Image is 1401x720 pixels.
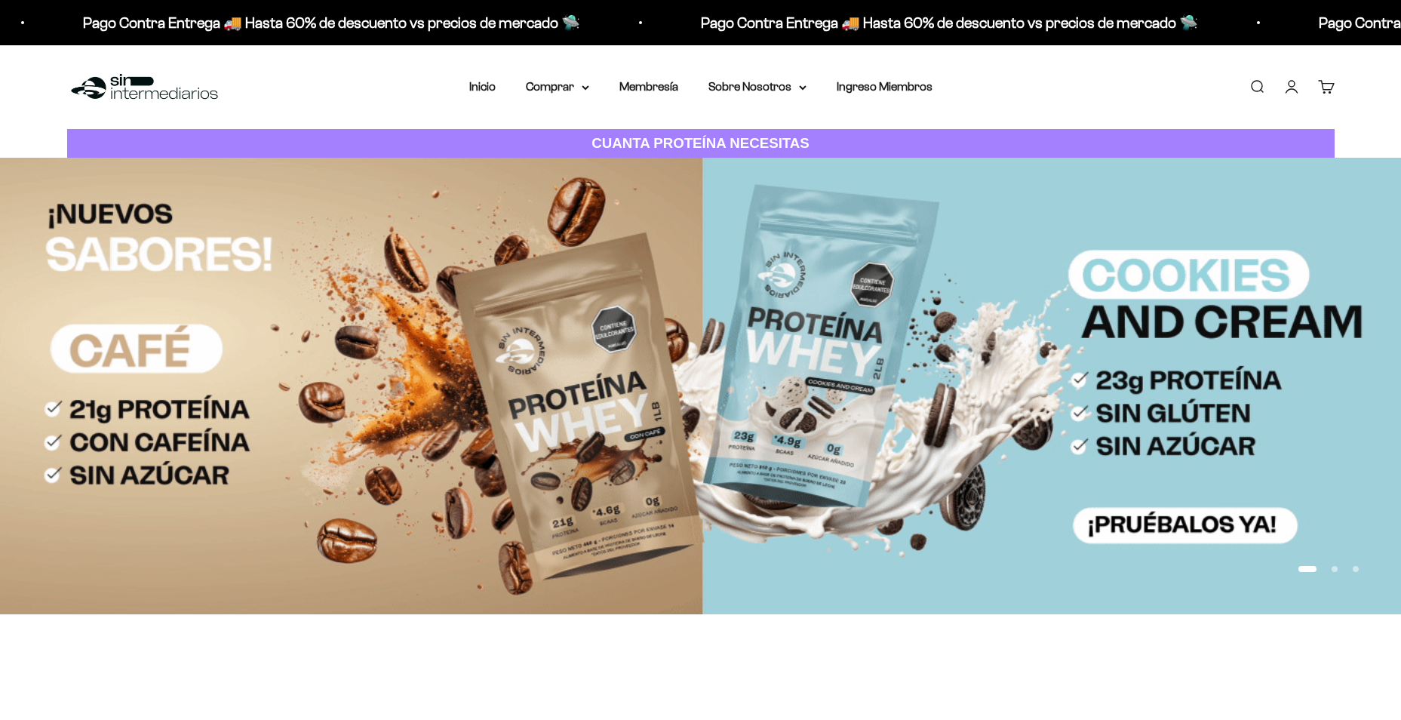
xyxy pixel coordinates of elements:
strong: CUANTA PROTEÍNA NECESITAS [591,135,810,151]
a: CUANTA PROTEÍNA NECESITAS [67,129,1335,158]
a: Inicio [469,80,496,93]
p: Pago Contra Entrega 🚚 Hasta 60% de descuento vs precios de mercado 🛸 [699,11,1197,35]
a: Ingreso Miembros [837,80,932,93]
a: Membresía [619,80,678,93]
summary: Comprar [526,77,589,97]
p: Pago Contra Entrega 🚚 Hasta 60% de descuento vs precios de mercado 🛸 [81,11,579,35]
summary: Sobre Nosotros [708,77,806,97]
